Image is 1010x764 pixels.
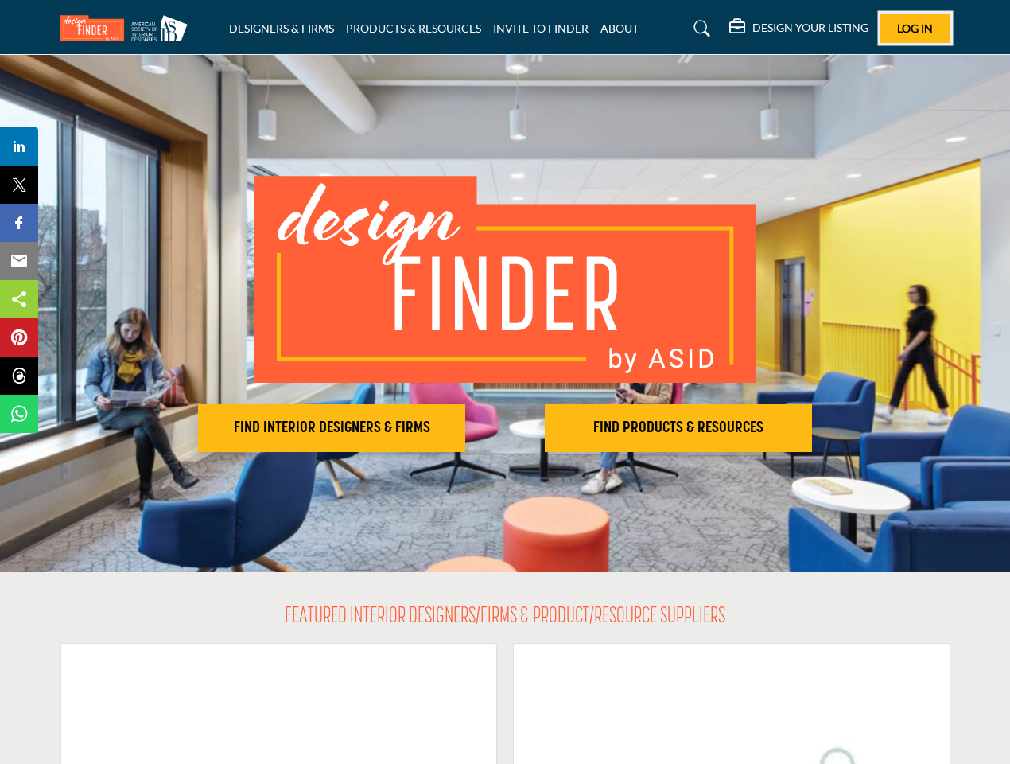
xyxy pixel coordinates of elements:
div: DESIGN YOUR LISTING [729,19,868,38]
a: ABOUT [600,21,639,35]
a: DESIGNERS & FIRMS [229,21,334,35]
h2: FIND PRODUCTS & RESOURCES [550,419,807,438]
img: image [254,176,756,383]
span: Log In [897,21,933,35]
button: FIND INTERIOR DESIGNERS & FIRMS [198,404,465,452]
h5: DESIGN YOUR LISTING [752,21,868,35]
button: Log In [880,14,950,43]
button: FIND PRODUCTS & RESOURCES [545,404,812,452]
a: Search [678,16,721,41]
h2: FIND INTERIOR DESIGNERS & FIRMS [203,419,460,438]
img: Site Logo [60,15,196,41]
a: PRODUCTS & RESOURCES [346,21,481,35]
h2: FEATURED INTERIOR DESIGNERS/FIRMS & PRODUCT/RESOURCE SUPPLIERS [285,604,725,631]
a: INVITE TO FINDER [493,21,589,35]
